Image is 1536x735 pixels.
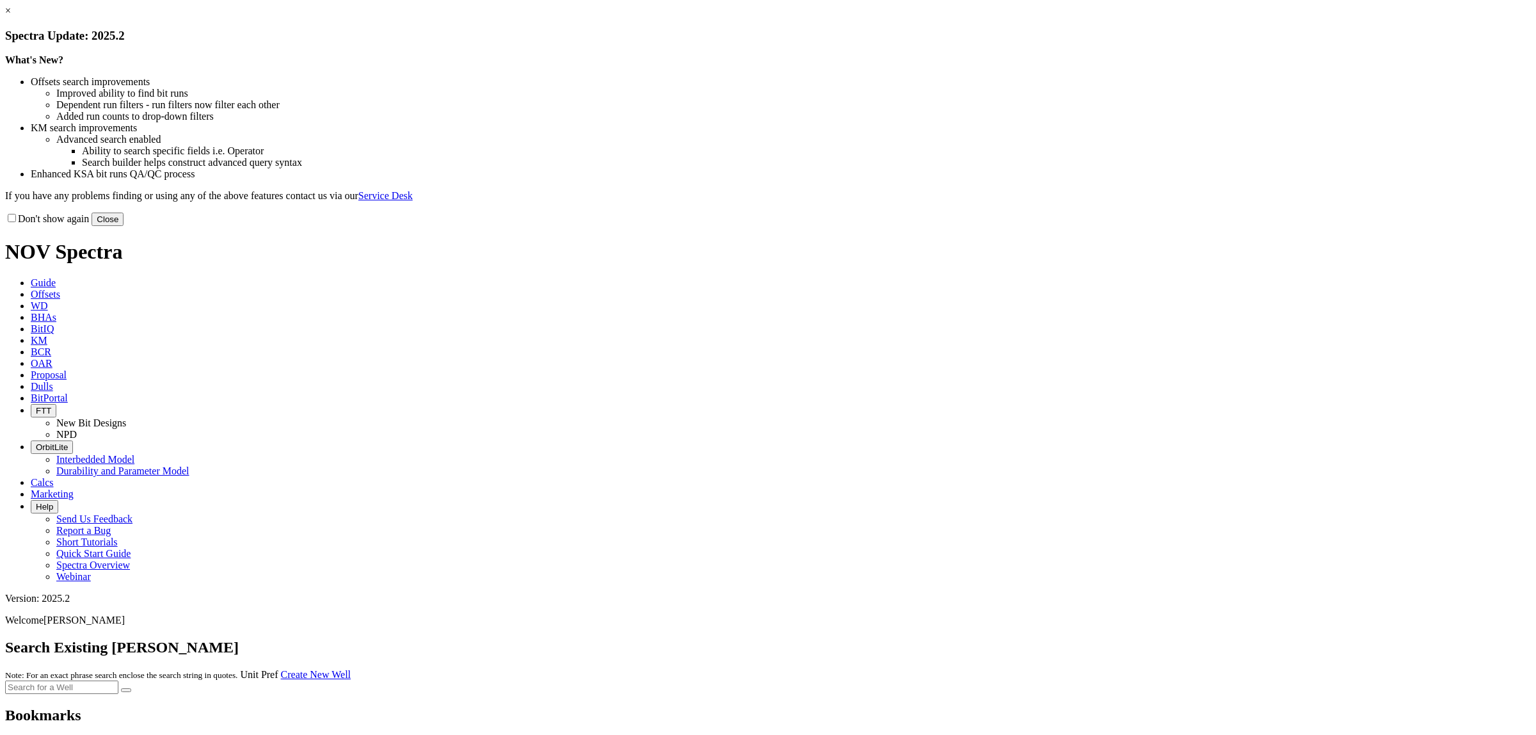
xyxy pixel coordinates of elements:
h2: Search Existing [PERSON_NAME] [5,639,1531,656]
span: OAR [31,358,52,369]
li: Ability to search specific fields i.e. Operator [82,145,1531,157]
li: Enhanced KSA bit runs QA/QC process [31,168,1531,180]
a: Unit Pref [240,669,278,680]
span: FTT [36,406,51,416]
h3: Spectra Update: 2025.2 [5,29,1531,43]
a: New Bit Designs [56,417,126,428]
span: Guide [31,277,56,288]
span: Dulls [31,381,53,392]
small: Note: For an exact phrase search enclose the search string in quotes. [5,670,237,680]
input: Don't show again [8,214,16,222]
a: Durability and Parameter Model [56,465,189,476]
a: Short Tutorials [56,537,118,547]
a: Webinar [56,571,91,582]
a: Spectra Overview [56,560,130,570]
li: Offsets search improvements [31,76,1531,88]
span: [PERSON_NAME] [44,615,125,626]
li: Advanced search enabled [56,134,1531,145]
li: Improved ability to find bit runs [56,88,1531,99]
a: Report a Bug [56,525,111,536]
li: Search builder helps construct advanced query syntax [82,157,1531,168]
a: Send Us Feedback [56,513,132,524]
a: NPD [56,429,77,440]
span: Marketing [31,489,74,499]
a: Service Desk [358,190,413,201]
input: Search for a Well [5,681,118,694]
span: Proposal [31,369,67,380]
a: × [5,5,11,16]
strong: What's New? [5,54,63,65]
span: WD [31,300,48,311]
p: If you have any problems finding or using any of the above features contact us via our [5,190,1531,202]
span: BitPortal [31,392,68,403]
span: OrbitLite [36,442,68,452]
div: Version: 2025.2 [5,593,1531,604]
a: Create New Well [281,669,351,680]
h1: NOV Spectra [5,240,1531,264]
li: Added run counts to drop-down filters [56,111,1531,122]
p: Welcome [5,615,1531,626]
span: Help [36,502,53,512]
a: Quick Start Guide [56,548,131,559]
h2: Bookmarks [5,707,1531,724]
a: Interbedded Model [56,454,134,465]
span: BHAs [31,312,56,323]
li: Dependent run filters - run filters now filter each other [56,99,1531,111]
span: Offsets [31,289,60,300]
span: KM [31,335,47,346]
li: KM search improvements [31,122,1531,134]
button: Close [92,213,124,226]
label: Don't show again [5,213,89,224]
span: BCR [31,346,51,357]
span: BitIQ [31,323,54,334]
span: Calcs [31,477,54,488]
